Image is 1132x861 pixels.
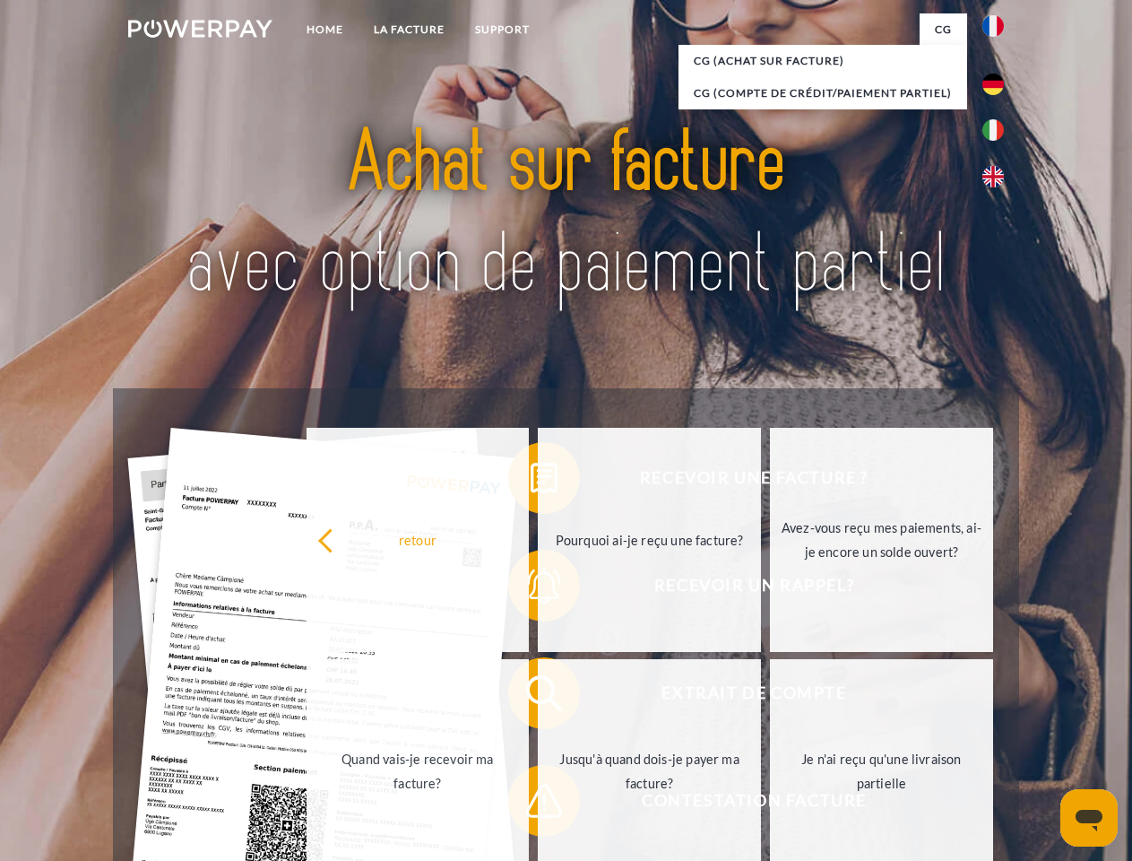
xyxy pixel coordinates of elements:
div: Je n'ai reçu qu'une livraison partielle [781,747,982,796]
div: retour [317,527,519,552]
a: CG [920,13,967,46]
img: de [982,74,1004,95]
img: logo-powerpay-white.svg [128,20,272,38]
img: en [982,166,1004,187]
a: LA FACTURE [359,13,460,46]
img: title-powerpay_fr.svg [171,86,961,344]
iframe: Bouton de lancement de la fenêtre de messagerie [1060,789,1118,847]
a: CG (Compte de crédit/paiement partiel) [678,77,967,109]
a: Avez-vous reçu mes paiements, ai-je encore un solde ouvert? [770,428,993,652]
div: Quand vais-je recevoir ma facture? [317,747,519,796]
img: it [982,119,1004,141]
div: Jusqu'à quand dois-je payer ma facture? [549,747,750,796]
div: Avez-vous reçu mes paiements, ai-je encore un solde ouvert? [781,516,982,564]
img: fr [982,15,1004,37]
a: Support [460,13,545,46]
a: Home [291,13,359,46]
a: CG (achat sur facture) [678,45,967,77]
div: Pourquoi ai-je reçu une facture? [549,527,750,552]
